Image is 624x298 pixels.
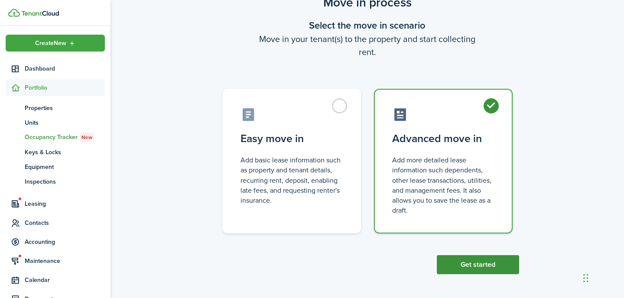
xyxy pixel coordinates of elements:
[25,104,105,113] span: Properties
[25,218,105,227] span: Contacts
[583,265,588,291] div: Drag
[25,256,105,266] span: Maintenance
[6,100,105,115] a: Properties
[216,18,519,32] wizard-step-header-title: Select the move in scenario
[8,9,20,17] img: TenantCloud
[6,130,105,145] a: Occupancy TrackerNew
[6,159,105,174] a: Equipment
[6,115,105,130] a: Units
[240,155,343,205] control-radio-card-description: Add basic lease information such as property and tenant details, recurring rent, deposit, enablin...
[25,133,105,142] span: Occupancy Tracker
[216,32,519,58] wizard-step-header-description: Move in your tenant(s) to the property and start collecting rent.
[25,237,105,246] span: Accounting
[392,155,494,215] control-radio-card-description: Add more detailed lease information such dependents, other lease transactions, utilities, and man...
[25,162,105,172] span: Equipment
[6,35,105,52] button: Open menu
[21,11,59,16] img: TenantCloud
[81,133,92,141] span: New
[437,255,519,274] button: Get started
[240,131,343,146] control-radio-card-title: Easy move in
[25,177,105,186] span: Inspections
[25,64,105,73] span: Dashboard
[6,145,105,159] a: Keys & Locks
[25,148,105,157] span: Keys & Locks
[35,40,66,46] span: Create New
[25,83,105,92] span: Portfolio
[6,60,105,77] a: Dashboard
[581,256,624,298] iframe: Chat Widget
[25,118,105,127] span: Units
[392,131,494,146] control-radio-card-title: Advanced move in
[6,174,105,189] a: Inspections
[25,275,105,285] span: Calendar
[25,199,105,208] span: Leasing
